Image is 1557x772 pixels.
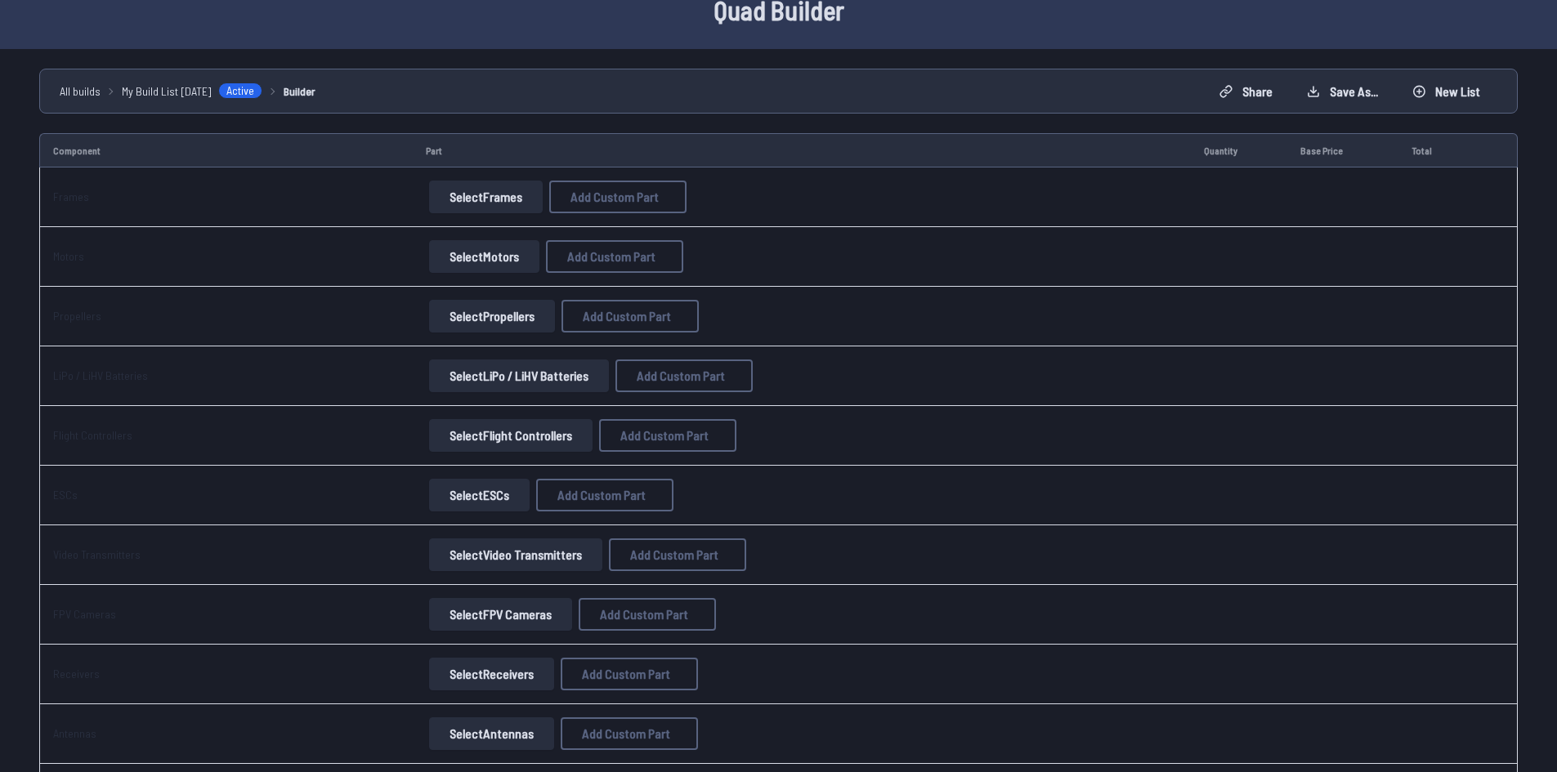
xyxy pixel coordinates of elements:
a: SelectMotors [426,240,543,273]
button: Add Custom Part [599,419,736,452]
button: Add Custom Part [615,359,753,392]
button: SelectAntennas [429,717,554,750]
a: SelectReceivers [426,658,557,690]
td: Component [39,133,413,167]
a: Propellers [53,309,101,323]
a: ESCs [53,488,78,502]
a: Flight Controllers [53,428,132,442]
a: SelectFPV Cameras [426,598,575,631]
button: Add Custom Part [561,658,698,690]
button: SelectMotors [429,240,539,273]
span: Add Custom Part [583,310,671,323]
button: Share [1206,78,1286,105]
button: Add Custom Part [546,240,683,273]
button: Add Custom Part [562,300,699,332]
button: SelectLiPo / LiHV Batteries [429,359,609,392]
a: Builder [284,83,315,100]
span: Add Custom Part [570,190,659,203]
span: Add Custom Part [620,429,709,442]
a: FPV Cameras [53,607,116,621]
td: Base Price [1287,133,1398,167]
button: Add Custom Part [536,479,673,511]
a: Frames [53,190,89,203]
a: SelectPropellers [426,300,558,332]
a: Video Transmitters [53,547,141,561]
button: Add Custom Part [579,598,716,631]
span: My Build List [DATE] [122,83,212,100]
button: Add Custom Part [549,181,687,213]
span: Add Custom Part [637,369,725,382]
a: LiPo / LiHV Batteries [53,368,148,382]
span: Add Custom Part [582,667,670,681]
button: SelectPropellers [429,300,555,332]
span: Add Custom Part [567,250,655,263]
button: SelectFPV Cameras [429,598,572,631]
td: Total [1398,133,1474,167]
button: Add Custom Part [609,538,746,571]
td: Part [413,133,1191,167]
button: SelectVideo Transmitters [429,538,602,571]
a: SelectFrames [426,181,546,213]
span: Add Custom Part [600,608,688,621]
a: Motors [53,249,84,263]
a: All builds [60,83,101,100]
a: SelectVideo Transmitters [426,538,606,571]
button: New List [1398,78,1494,105]
button: SelectFlight Controllers [429,419,593,452]
button: Save as... [1293,78,1392,105]
button: SelectReceivers [429,658,554,690]
span: Add Custom Part [582,727,670,740]
a: SelectAntennas [426,717,557,750]
a: SelectLiPo / LiHV Batteries [426,359,612,392]
span: Add Custom Part [630,548,718,561]
a: Receivers [53,667,100,681]
a: SelectESCs [426,479,533,511]
button: SelectESCs [429,479,530,511]
a: SelectFlight Controllers [426,419,596,452]
button: SelectFrames [429,181,543,213]
button: Add Custom Part [561,717,698,750]
a: My Build List [DATE]Active [122,83,262,100]
td: Quantity [1191,133,1287,167]
a: Antennas [53,726,96,740]
span: Active [218,83,262,99]
span: Add Custom Part [557,489,646,502]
